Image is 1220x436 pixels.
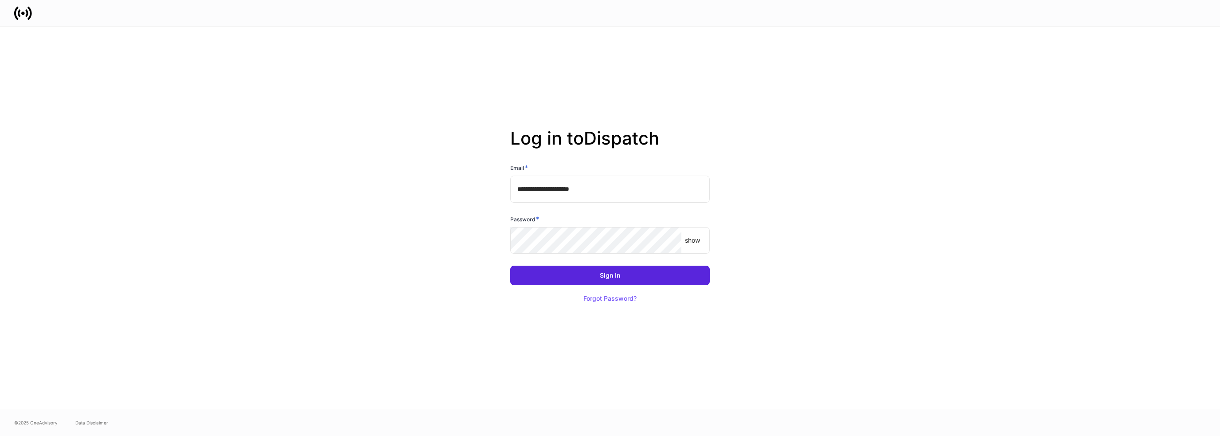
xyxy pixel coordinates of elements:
[75,419,108,426] a: Data Disclaimer
[510,128,710,163] h2: Log in to Dispatch
[583,295,637,302] div: Forgot Password?
[685,236,700,245] p: show
[14,419,58,426] span: © 2025 OneAdvisory
[510,163,528,172] h6: Email
[572,289,648,308] button: Forgot Password?
[600,272,620,279] div: Sign In
[510,266,710,285] button: Sign In
[510,215,539,224] h6: Password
